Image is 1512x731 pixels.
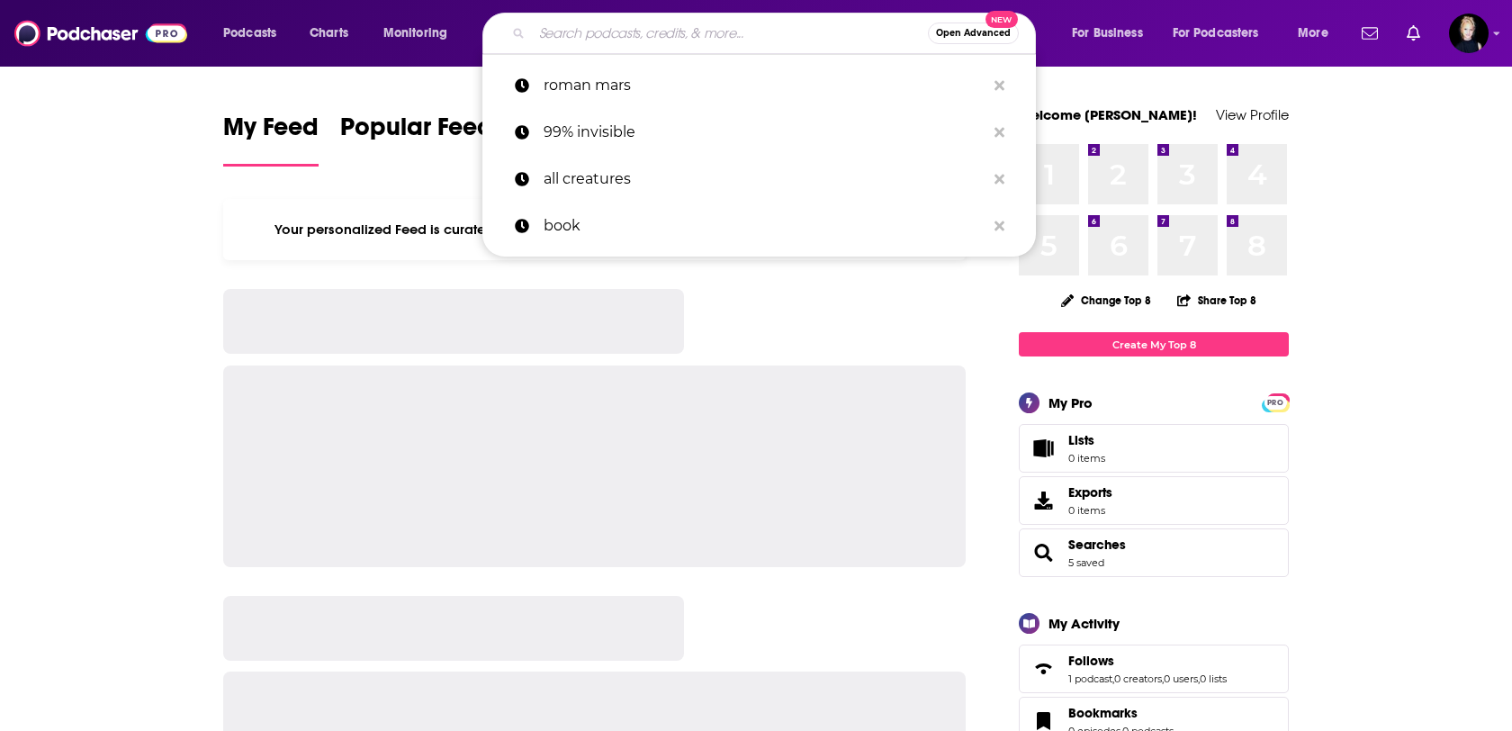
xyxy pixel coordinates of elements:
a: Lists [1019,424,1289,473]
span: Open Advanced [936,29,1011,38]
a: Charts [298,19,359,48]
a: Popular Feed [340,112,493,167]
span: Charts [310,21,348,46]
span: Bookmarks [1068,705,1138,721]
div: Your personalized Feed is curated based on the Podcasts, Creators, Users, and Lists that you Follow. [223,199,966,260]
img: Podchaser - Follow, Share and Rate Podcasts [14,16,187,50]
a: 0 creators [1114,672,1162,685]
a: all creatures [482,156,1036,203]
div: Search podcasts, credits, & more... [499,13,1053,54]
span: For Business [1072,21,1143,46]
a: book [482,203,1036,249]
input: Search podcasts, credits, & more... [532,19,928,48]
a: Follows [1025,656,1061,681]
a: Bookmarks [1068,705,1174,721]
a: Welcome [PERSON_NAME]! [1019,106,1197,123]
span: Lists [1025,436,1061,461]
span: Exports [1068,484,1112,501]
span: Lists [1068,432,1105,448]
a: Searches [1068,537,1126,553]
a: 0 users [1164,672,1198,685]
button: open menu [1161,19,1285,48]
a: 0 lists [1200,672,1227,685]
div: My Pro [1048,394,1093,411]
img: User Profile [1449,14,1489,53]
p: 99% invisible [544,109,985,156]
p: all creatures [544,156,985,203]
span: , [1198,672,1200,685]
a: Show notifications dropdown [1399,18,1427,49]
button: open menu [1059,19,1165,48]
span: , [1162,672,1164,685]
a: 99% invisible [482,109,1036,156]
span: 0 items [1068,504,1112,517]
a: Create My Top 8 [1019,332,1289,356]
p: roman mars [544,62,985,109]
button: open menu [211,19,300,48]
a: 1 podcast [1068,672,1112,685]
span: Monitoring [383,21,447,46]
button: Show profile menu [1449,14,1489,53]
a: roman mars [482,62,1036,109]
span: My Feed [223,112,319,153]
span: For Podcasters [1173,21,1259,46]
span: Logged in as Passell [1449,14,1489,53]
p: book [544,203,985,249]
span: 0 items [1068,452,1105,465]
a: My Feed [223,112,319,167]
span: Podcasts [223,21,276,46]
a: 5 saved [1068,556,1104,569]
a: Searches [1025,540,1061,565]
span: New [985,11,1018,28]
a: Exports [1019,476,1289,525]
span: More [1298,21,1328,46]
span: Popular Feed [340,112,493,153]
button: Change Top 8 [1050,289,1162,311]
a: View Profile [1216,106,1289,123]
a: PRO [1264,395,1286,409]
span: Follows [1019,645,1289,693]
button: Open AdvancedNew [928,23,1019,44]
button: open menu [1285,19,1351,48]
span: Follows [1068,653,1114,669]
span: PRO [1264,396,1286,410]
span: Exports [1025,488,1061,513]
a: Follows [1068,653,1227,669]
button: open menu [371,19,471,48]
a: Show notifications dropdown [1354,18,1385,49]
div: My Activity [1048,615,1120,632]
span: , [1112,672,1114,685]
button: Share Top 8 [1176,283,1257,318]
span: Searches [1019,528,1289,577]
span: Lists [1068,432,1094,448]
